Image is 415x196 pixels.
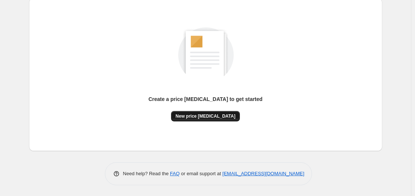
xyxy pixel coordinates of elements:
[176,113,235,119] span: New price [MEDICAL_DATA]
[123,171,170,176] span: Need help? Read the
[170,171,180,176] a: FAQ
[222,171,304,176] a: [EMAIL_ADDRESS][DOMAIN_NAME]
[180,171,222,176] span: or email support at
[148,95,263,103] p: Create a price [MEDICAL_DATA] to get started
[171,111,240,121] button: New price [MEDICAL_DATA]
